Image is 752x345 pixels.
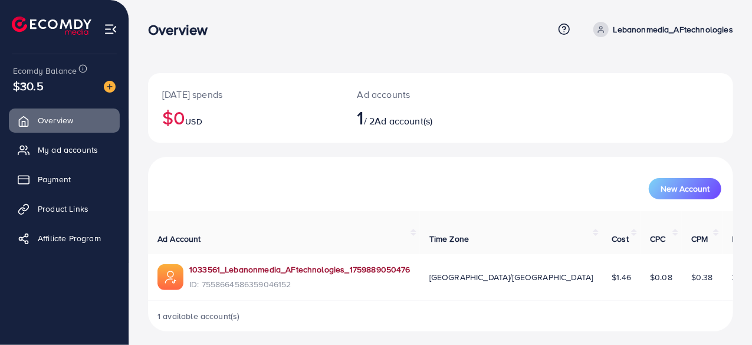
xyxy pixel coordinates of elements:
[649,178,721,199] button: New Account
[375,114,432,127] span: Ad account(s)
[38,114,73,126] span: Overview
[357,106,475,129] h2: / 2
[429,271,593,283] span: [GEOGRAPHIC_DATA]/[GEOGRAPHIC_DATA]
[38,173,71,185] span: Payment
[104,81,116,93] img: image
[148,21,217,38] h3: Overview
[189,278,411,290] span: ID: 7558664586359046152
[650,233,665,245] span: CPC
[157,310,240,322] span: 1 available account(s)
[9,167,120,191] a: Payment
[612,233,629,245] span: Cost
[104,22,117,36] img: menu
[9,197,120,221] a: Product Links
[661,185,710,193] span: New Account
[38,203,88,215] span: Product Links
[589,22,733,37] a: Lebanonmedia_AFtechnologies
[157,264,183,290] img: ic-ads-acc.e4c84228.svg
[691,271,713,283] span: $0.38
[189,264,411,275] a: 1033561_Lebanonmedia_AFtechnologies_1759889050476
[185,116,202,127] span: USD
[650,271,672,283] span: $0.08
[162,87,329,101] p: [DATE] spends
[13,77,44,94] span: $30.5
[429,233,469,245] span: Time Zone
[702,292,743,336] iframe: Chat
[613,22,733,37] p: Lebanonmedia_AFtechnologies
[9,138,120,162] a: My ad accounts
[357,87,475,101] p: Ad accounts
[9,226,120,250] a: Affiliate Program
[12,17,91,35] img: logo
[38,144,98,156] span: My ad accounts
[162,106,329,129] h2: $0
[157,233,201,245] span: Ad Account
[9,109,120,132] a: Overview
[38,232,101,244] span: Affiliate Program
[612,271,631,283] span: $1.46
[691,233,708,245] span: CPM
[357,104,364,131] span: 1
[13,65,77,77] span: Ecomdy Balance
